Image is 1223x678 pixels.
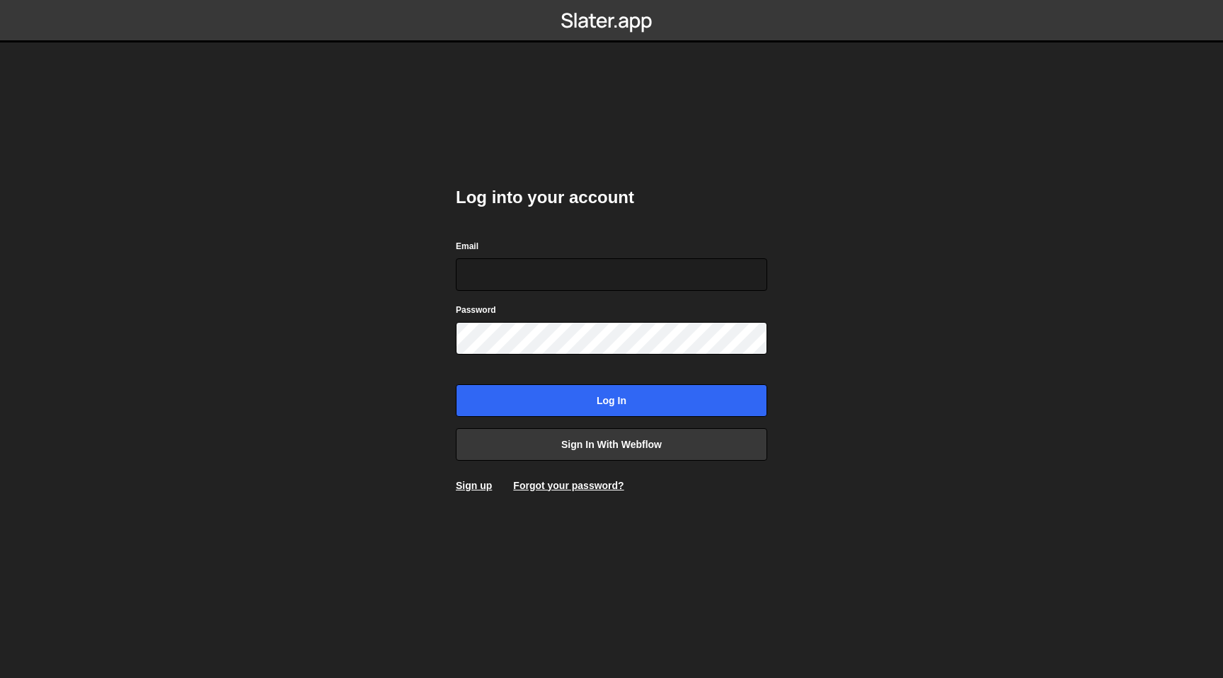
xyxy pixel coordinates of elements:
[456,428,767,461] a: Sign in with Webflow
[456,239,478,253] label: Email
[456,384,767,417] input: Log in
[456,480,492,491] a: Sign up
[513,480,624,491] a: Forgot your password?
[456,303,496,317] label: Password
[456,186,767,209] h2: Log into your account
